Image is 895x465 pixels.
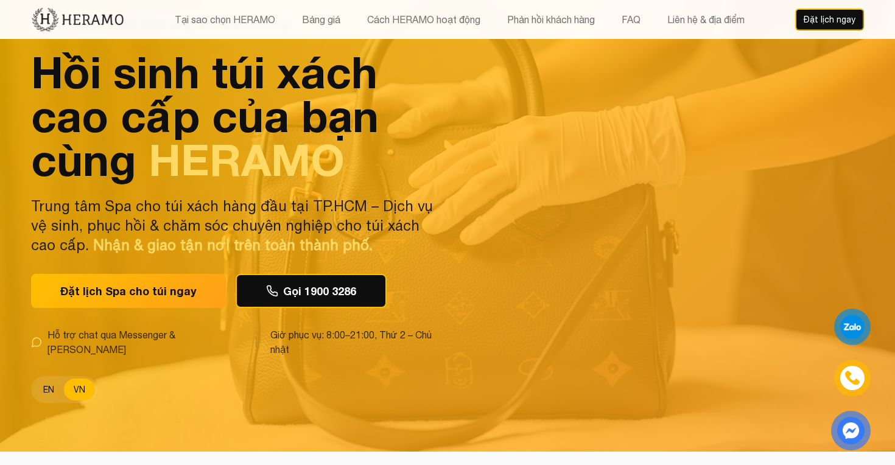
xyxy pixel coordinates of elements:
h1: Hồi sinh túi xách cao cấp của bạn cùng [31,50,440,181]
p: Trung tâm Spa cho túi xách hàng đầu tại TP.HCM – Dịch vụ vệ sinh, phục hồi & chăm sóc chuyên nghi... [31,196,440,254]
button: Liên hệ & địa điểm [664,12,748,27]
img: phone-icon [846,371,860,385]
button: FAQ [618,12,644,27]
a: phone-icon [836,362,869,394]
button: EN [33,379,64,400]
button: Cách HERAMO hoạt động [363,12,484,27]
img: new-logo.3f60348b.png [31,7,124,32]
span: Hỗ trợ chat qua Messenger & [PERSON_NAME] [47,327,241,357]
button: Đặt lịch Spa cho túi ngay [31,274,226,308]
button: Đặt lịch ngay [795,9,864,30]
button: VN [64,379,95,400]
span: Giờ phục vụ: 8:00–21:00, Thứ 2 – Chủ nhật [270,327,440,357]
span: HERAMO [149,133,345,186]
span: Nhận & giao tận nơi trên toàn thành phố. [93,236,373,253]
button: Bảng giá [298,12,344,27]
button: Phản hồi khách hàng [504,12,598,27]
button: Gọi 1900 3286 [236,274,387,308]
button: Tại sao chọn HERAMO [171,12,279,27]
